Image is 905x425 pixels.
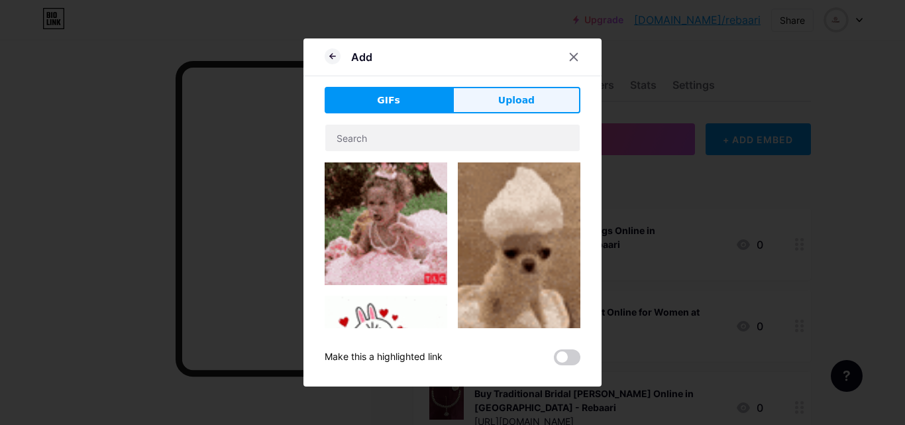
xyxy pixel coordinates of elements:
[377,93,400,107] span: GIFs
[458,162,580,381] img: Gihpy
[325,296,447,401] img: Gihpy
[325,87,452,113] button: GIFs
[325,125,580,151] input: Search
[325,349,443,365] div: Make this a highlighted link
[452,87,580,113] button: Upload
[351,49,372,65] div: Add
[325,162,447,285] img: Gihpy
[498,93,535,107] span: Upload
